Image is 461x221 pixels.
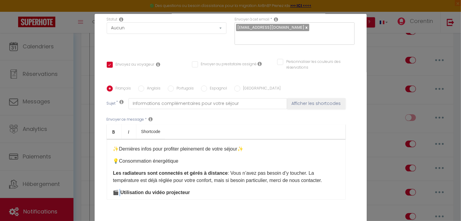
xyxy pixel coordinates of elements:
[237,146,243,151] span: ✨
[287,98,346,109] button: Afficher les shortcodes
[274,17,278,22] i: Recipient
[119,158,179,164] span: Consommation énergétique
[120,99,124,104] i: Subject
[113,171,228,176] strong: Les radiateurs sont connectés et gérés à distance
[113,190,119,195] span: 🎬
[136,124,165,139] a: Shortcode
[113,146,119,151] span: ✨
[119,146,237,151] span: Dernières infos pour profiter pleinement de votre séjour
[120,190,190,195] strong: Utilisation du vidéo projecteur
[107,117,144,122] label: Envoyer ce message
[122,124,136,139] a: Italic
[113,86,131,92] label: Français
[119,17,124,22] i: Booking status
[113,171,322,183] span: : Vous n’avez pas besoin d’y toucher. La température est déjà réglée pour votre confort, mais si ...
[156,62,161,67] i: Envoyer au voyageur
[240,86,281,92] label: [GEOGRAPHIC_DATA]
[107,17,118,22] label: Statut
[235,17,270,22] label: Envoyer à cet email
[258,61,262,66] i: Envoyer au prestataire si il est assigné
[107,124,122,139] a: Bold
[237,24,305,30] span: [EMAIL_ADDRESS][DOMAIN_NAME]
[174,86,194,92] label: Portugais
[113,158,119,164] span: 💡
[107,101,116,107] label: Sujet
[149,117,153,122] i: Message
[207,86,227,92] label: Espagnol
[113,62,154,68] label: Envoyez au voyageur
[144,86,161,92] label: Anglais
